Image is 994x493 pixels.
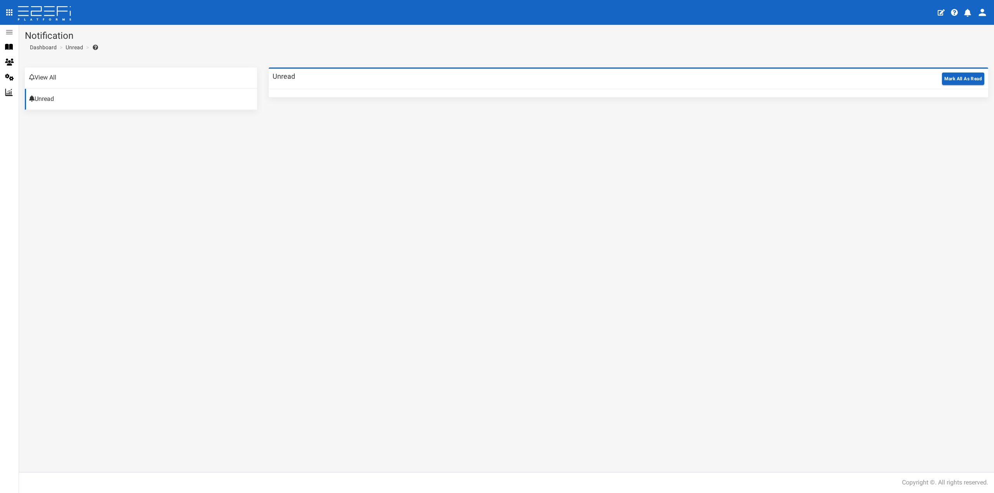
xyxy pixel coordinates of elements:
[273,73,295,80] h3: Unread
[27,44,57,50] span: Dashboard
[27,43,57,51] a: Dashboard
[66,43,83,51] a: Unread
[25,89,257,110] a: Unread
[942,74,984,82] a: Mark All As Read
[25,67,257,88] a: View All
[902,478,988,487] div: Copyright ©. All rights reserved.
[942,73,984,85] button: Mark All As Read
[25,31,988,41] h1: Notification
